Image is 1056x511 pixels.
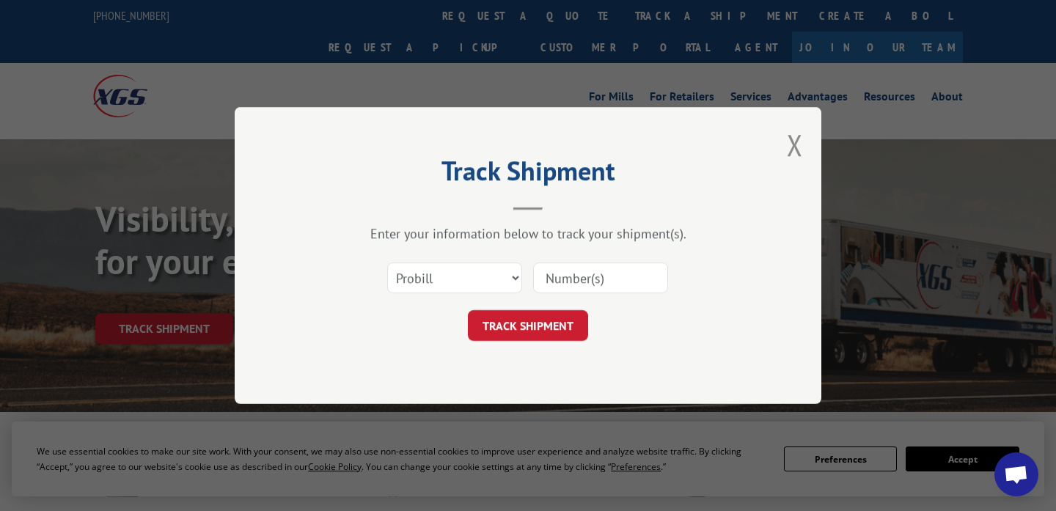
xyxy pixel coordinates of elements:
input: Number(s) [533,262,668,293]
button: TRACK SHIPMENT [468,310,588,341]
div: Enter your information below to track your shipment(s). [308,225,748,242]
h2: Track Shipment [308,161,748,188]
button: Close modal [787,125,803,164]
a: Open chat [994,452,1038,496]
